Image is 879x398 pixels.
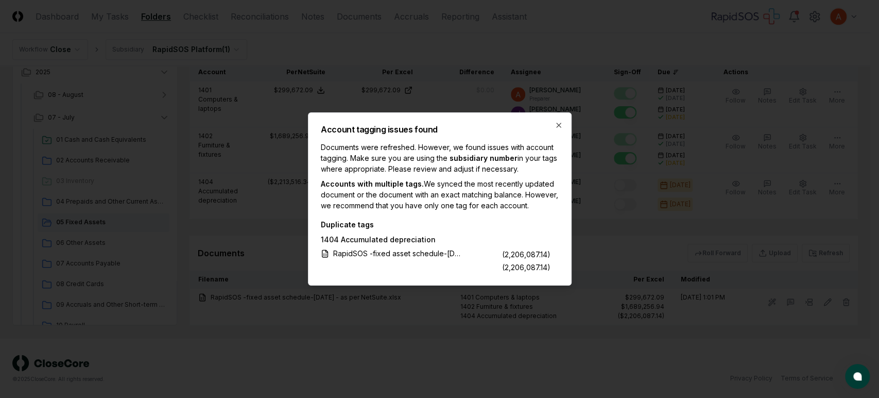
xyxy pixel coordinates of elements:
div: Duplicate tags [321,219,550,230]
div: (2,206,087.14) [502,262,550,273]
p: Documents were refreshed. However, we found issues with account tagging. Make sure you are using ... [321,142,559,174]
span: Accounts with multiple tags. [321,179,424,188]
div: RapidSOS -fixed asset schedule-[DATE] - as per NetSuite.xlsx [333,248,462,259]
h2: Account tagging issues found [321,125,559,134]
a: RapidSOS -fixed asset schedule-[DATE] - as per NetSuite.xlsx [321,248,474,259]
div: (2,206,087.14) [502,249,550,260]
p: We synced the most recently updated document or the document with an exact matching balance. Howe... [321,178,559,211]
span: subsidiary number [450,154,518,162]
div: 1404 Accumulated depreciation [321,234,550,247]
